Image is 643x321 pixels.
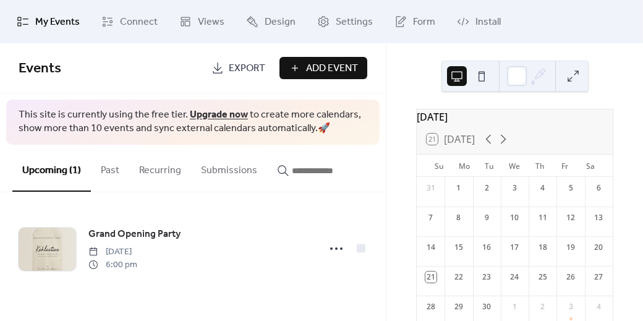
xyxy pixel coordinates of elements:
[537,242,548,253] div: 18
[308,5,382,38] a: Settings
[537,182,548,194] div: 4
[7,5,89,38] a: My Events
[425,182,436,194] div: 31
[413,15,435,30] span: Form
[35,15,80,30] span: My Events
[19,108,367,136] span: This site is currently using the free tier. to create more calendars, show more than 10 events an...
[425,272,436,283] div: 21
[593,182,604,194] div: 6
[509,301,520,312] div: 1
[425,301,436,312] div: 28
[12,145,91,192] button: Upcoming (1)
[565,301,576,312] div: 3
[425,242,436,253] div: 14
[565,212,576,223] div: 12
[553,155,578,177] div: Fr
[475,15,501,30] span: Install
[306,61,358,76] span: Add Event
[88,227,181,242] span: Grand Opening Party
[527,155,553,177] div: Th
[593,242,604,253] div: 20
[565,182,576,194] div: 5
[190,105,248,124] a: Upgrade now
[453,242,464,253] div: 15
[481,272,492,283] div: 23
[229,61,265,76] span: Export
[19,55,61,82] span: Events
[237,5,305,38] a: Design
[537,272,548,283] div: 25
[502,155,527,177] div: We
[593,301,604,312] div: 4
[88,259,137,272] span: 6:00 pm
[425,212,436,223] div: 7
[170,5,234,38] a: Views
[481,182,492,194] div: 2
[593,212,604,223] div: 13
[448,5,510,38] a: Install
[92,5,167,38] a: Connect
[565,272,576,283] div: 26
[453,212,464,223] div: 8
[509,272,520,283] div: 24
[565,242,576,253] div: 19
[385,5,445,38] a: Form
[509,182,520,194] div: 3
[481,242,492,253] div: 16
[198,15,224,30] span: Views
[417,109,613,124] div: [DATE]
[509,242,520,253] div: 17
[265,15,296,30] span: Design
[537,212,548,223] div: 11
[427,155,452,177] div: Su
[336,15,373,30] span: Settings
[509,212,520,223] div: 10
[453,301,464,312] div: 29
[477,155,502,177] div: Tu
[537,301,548,312] div: 2
[593,272,604,283] div: 27
[453,182,464,194] div: 1
[481,212,492,223] div: 9
[91,145,129,190] button: Past
[202,57,275,79] a: Export
[481,301,492,312] div: 30
[88,246,137,259] span: [DATE]
[577,155,603,177] div: Sa
[129,145,191,190] button: Recurring
[452,155,477,177] div: Mo
[88,226,181,242] a: Grand Opening Party
[120,15,158,30] span: Connect
[191,145,267,190] button: Submissions
[453,272,464,283] div: 22
[279,57,367,79] button: Add Event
